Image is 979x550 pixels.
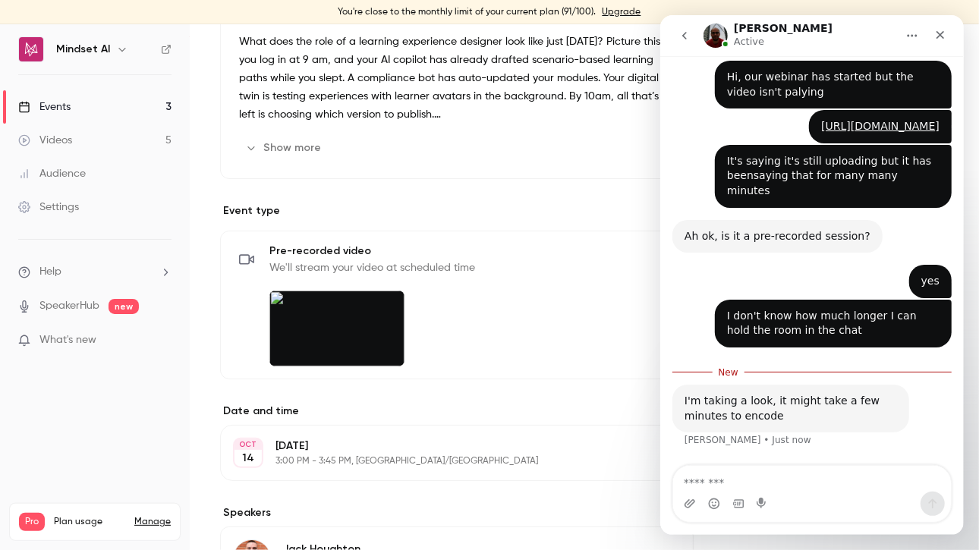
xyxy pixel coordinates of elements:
div: Events [18,99,71,115]
h6: Mindset AI [56,42,110,57]
label: Date and time [220,404,694,419]
span: Pre-recorded video [269,244,475,259]
p: 3:00 PM - 3:45 PM, [GEOGRAPHIC_DATA]/[GEOGRAPHIC_DATA] [275,455,613,467]
label: Speakers [220,505,694,520]
span: Help [39,264,61,280]
img: Mindset AI [19,37,43,61]
span: We'll stream your video at scheduled time [269,260,475,275]
a: SpeakerHub [39,298,99,314]
a: Upgrade [603,6,641,18]
button: Show more [239,136,330,160]
span: new [109,299,139,314]
p: [DATE] [275,438,613,454]
div: OCT [235,439,262,450]
span: Pro [19,513,45,531]
span: Plan usage [54,516,125,528]
div: Settings [18,200,79,215]
li: help-dropdown-opener [18,264,172,280]
p: What does the role of a learning experience designer look like just [DATE]? Picture this: you log... [239,33,675,124]
iframe: Noticeable Trigger [153,334,172,347]
div: Audience [18,166,86,181]
iframe: Intercom live chat [660,15,964,535]
p: 14 [242,451,254,466]
div: Videos [18,133,72,148]
span: What's new [39,332,96,348]
a: Manage [134,516,171,528]
p: Event type [220,203,694,218]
